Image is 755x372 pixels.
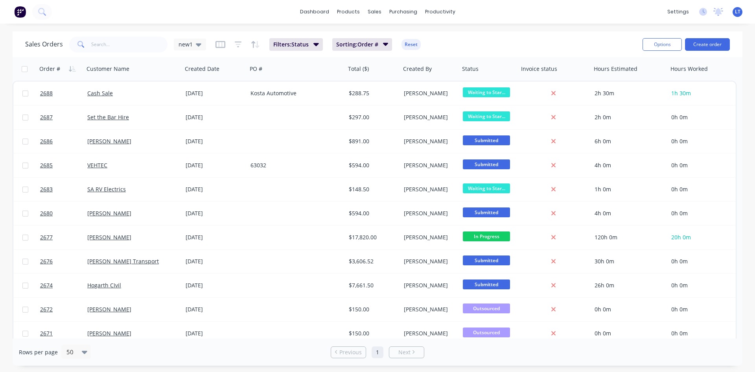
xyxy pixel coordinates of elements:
[25,41,63,48] h1: Sales Orders
[40,178,87,201] a: 2683
[40,161,53,169] span: 2685
[40,329,53,337] span: 2671
[91,37,168,52] input: Search...
[186,113,244,121] div: [DATE]
[404,161,454,169] div: [PERSON_NAME]
[349,257,395,265] div: $3,606.52
[670,65,708,73] div: Hours Worked
[186,281,244,289] div: [DATE]
[185,65,219,73] div: Created Date
[87,233,131,241] a: [PERSON_NAME]
[671,257,688,265] span: 0h 0m
[40,154,87,177] a: 2685
[463,328,510,337] span: Outsourced
[463,135,510,145] span: Submitted
[404,137,454,145] div: [PERSON_NAME]
[349,209,395,217] div: $594.00
[462,65,479,73] div: Status
[87,89,113,97] a: Cash Sale
[186,257,244,265] div: [DATE]
[671,113,688,121] span: 0h 0m
[87,305,131,313] a: [PERSON_NAME]
[595,233,661,241] div: 120h 0m
[19,348,58,356] span: Rows per page
[333,6,364,18] div: products
[87,161,107,169] a: VEHTEC
[595,137,661,145] div: 6h 0m
[186,209,244,217] div: [DATE]
[404,257,454,265] div: [PERSON_NAME]
[186,89,244,97] div: [DATE]
[186,185,244,193] div: [DATE]
[671,233,691,241] span: 20h 0m
[404,89,454,97] div: [PERSON_NAME]
[404,185,454,193] div: [PERSON_NAME]
[595,161,661,169] div: 4h 0m
[87,113,129,121] a: Set the Bar Hire
[595,281,661,289] div: 26h 0m
[663,6,693,18] div: settings
[595,257,661,265] div: 30h 0m
[595,329,661,337] div: 0h 0m
[40,226,87,249] a: 2677
[186,161,244,169] div: [DATE]
[595,185,661,193] div: 1h 0m
[40,81,87,105] a: 2688
[735,8,740,15] span: LT
[349,281,395,289] div: $7,661.50
[463,255,510,265] span: Submitted
[40,233,53,241] span: 2677
[349,113,395,121] div: $297.00
[401,39,421,50] button: Reset
[296,6,333,18] a: dashboard
[348,65,369,73] div: Total ($)
[421,6,459,18] div: productivity
[404,113,454,121] div: [PERSON_NAME]
[336,41,378,48] span: Sorting: Order #
[87,209,131,217] a: [PERSON_NAME]
[671,209,688,217] span: 0h 0m
[186,329,244,337] div: [DATE]
[594,65,637,73] div: Hours Estimated
[595,89,661,97] div: 2h 30m
[186,137,244,145] div: [DATE]
[389,348,424,356] a: Next page
[40,298,87,321] a: 2672
[250,161,338,169] div: 63032
[404,305,454,313] div: [PERSON_NAME]
[671,329,688,337] span: 0h 0m
[40,274,87,297] a: 2674
[349,161,395,169] div: $594.00
[643,38,682,51] button: Options
[40,105,87,129] a: 2687
[186,305,244,313] div: [DATE]
[398,348,411,356] span: Next
[87,281,121,289] a: Hogarth CIvil
[349,185,395,193] div: $148.50
[404,329,454,337] div: [PERSON_NAME]
[463,111,510,121] span: Waiting to Star...
[250,89,338,97] div: Kosta Automotive
[671,137,688,145] span: 0h 0m
[40,185,53,193] span: 2683
[685,38,730,51] button: Create order
[40,250,87,273] a: 2676
[463,87,510,97] span: Waiting to Star...
[463,304,510,313] span: Outsourced
[404,281,454,289] div: [PERSON_NAME]
[40,281,53,289] span: 2674
[87,137,131,145] a: [PERSON_NAME]
[671,281,688,289] span: 0h 0m
[273,41,309,48] span: Filters: Status
[269,38,323,51] button: Filters:Status
[339,348,362,356] span: Previous
[463,207,510,217] span: Submitted
[349,329,395,337] div: $150.00
[385,6,421,18] div: purchasing
[671,161,688,169] span: 0h 0m
[40,202,87,225] a: 2680
[349,233,395,241] div: $17,820.00
[595,209,661,217] div: 4h 0m
[671,185,688,193] span: 0h 0m
[87,257,159,265] a: [PERSON_NAME] Transport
